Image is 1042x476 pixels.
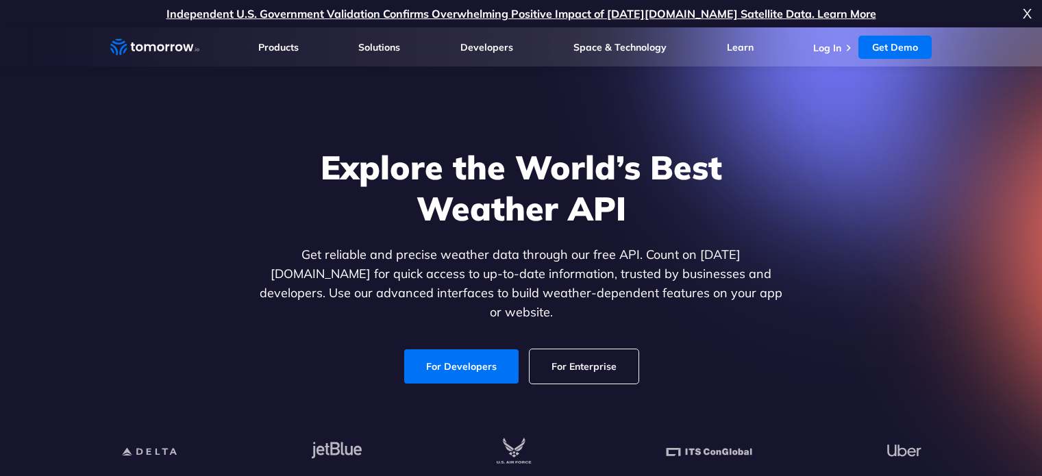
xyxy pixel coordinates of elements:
h1: Explore the World’s Best Weather API [257,147,786,229]
a: Get Demo [858,36,932,59]
a: For Enterprise [530,349,638,384]
a: For Developers [404,349,519,384]
a: Log In [813,42,841,54]
a: Home link [110,37,199,58]
a: Independent U.S. Government Validation Confirms Overwhelming Positive Impact of [DATE][DOMAIN_NAM... [166,7,876,21]
a: Learn [727,41,754,53]
a: Solutions [358,41,400,53]
p: Get reliable and precise weather data through our free API. Count on [DATE][DOMAIN_NAME] for quic... [257,245,786,322]
a: Products [258,41,299,53]
a: Space & Technology [573,41,667,53]
a: Developers [460,41,513,53]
